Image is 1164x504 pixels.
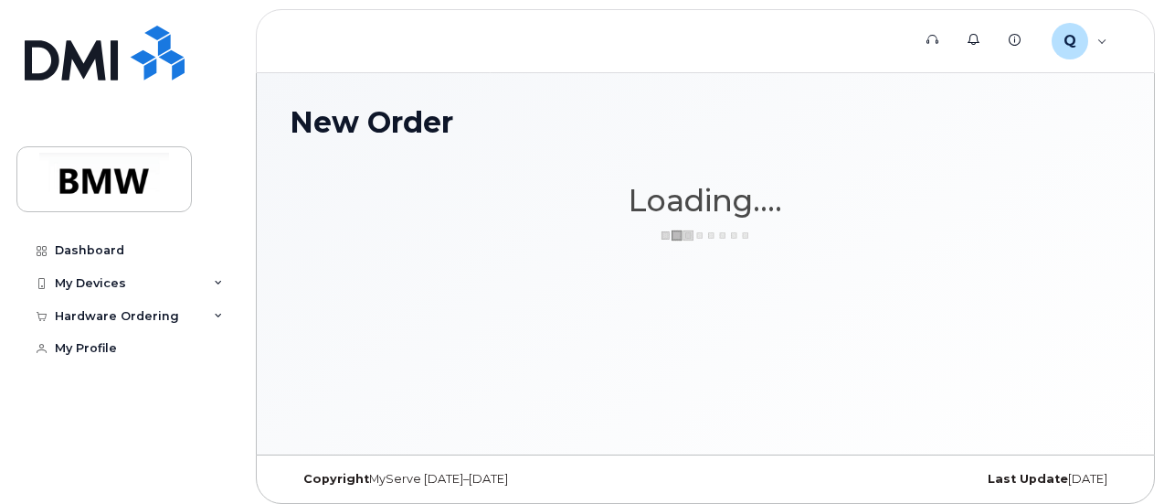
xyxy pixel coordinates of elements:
div: MyServe [DATE]–[DATE] [290,472,566,487]
h1: New Order [290,106,1121,138]
strong: Copyright [303,472,369,486]
strong: Last Update [988,472,1068,486]
div: [DATE] [844,472,1121,487]
h1: Loading.... [290,184,1121,217]
img: ajax-loader-3a6953c30dc77f0bf724df975f13086db4f4c1262e45940f03d1251963f1bf2e.gif [660,229,751,242]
